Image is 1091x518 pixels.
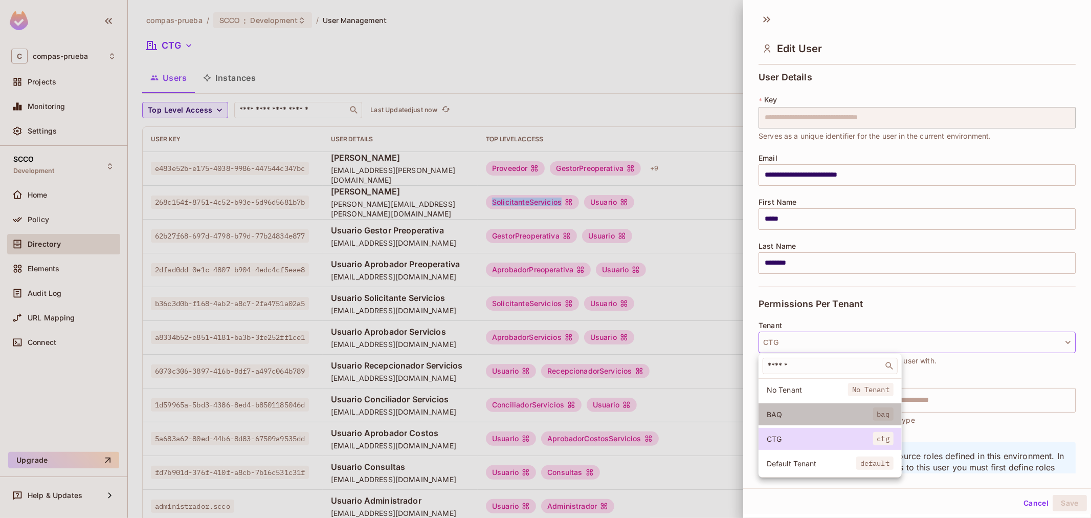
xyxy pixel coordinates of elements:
[767,409,873,419] span: BAQ
[873,407,894,421] span: baq
[873,432,894,445] span: ctg
[767,385,848,395] span: No Tenant
[767,459,856,468] span: Default Tenant
[767,434,873,444] span: CTG
[848,383,894,396] span: No Tenant
[856,457,894,470] span: default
